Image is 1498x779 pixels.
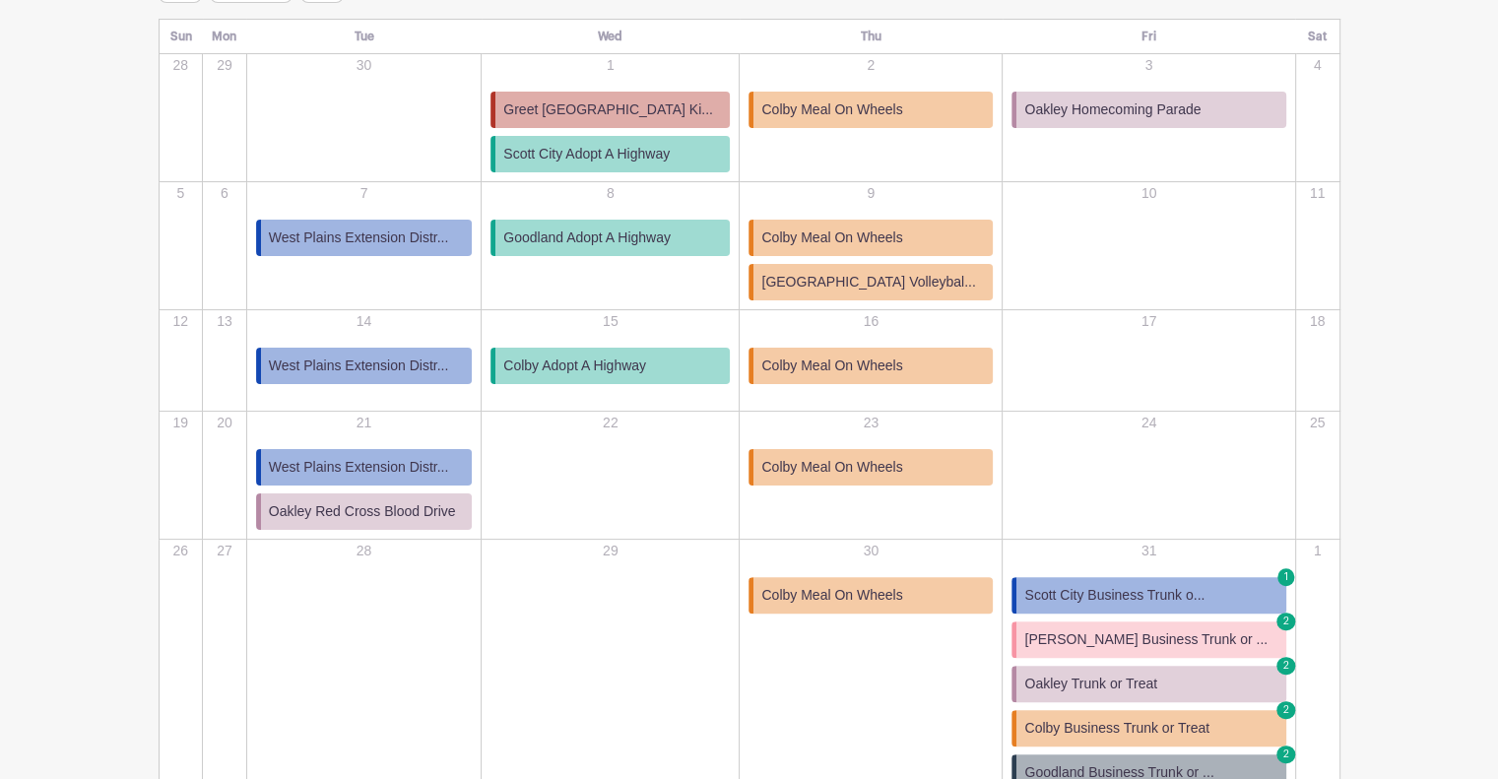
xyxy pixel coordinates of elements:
a: West Plains Extension Distr... [256,220,473,256]
span: Colby Meal On Wheels [761,585,902,606]
p: 10 [1004,183,1293,204]
p: 2 [741,55,1001,76]
p: 7 [248,183,481,204]
th: Sun [159,20,203,54]
span: Colby Meal On Wheels [761,99,902,120]
a: Colby Business Trunk or Treat 2 [1011,710,1285,747]
p: 21 [248,413,481,433]
span: West Plains Extension Distr... [269,457,449,478]
p: 8 [483,183,738,204]
p: 14 [248,311,481,332]
span: Colby Business Trunk or Treat [1024,718,1209,739]
span: [GEOGRAPHIC_DATA] Volleybal... [761,272,975,292]
p: 28 [161,55,202,76]
th: Sat [1295,20,1339,54]
a: Oakley Homecoming Parade [1011,92,1285,128]
a: Oakley Red Cross Blood Drive [256,493,473,530]
p: 22 [483,413,738,433]
a: Colby Meal On Wheels [749,348,993,384]
p: 29 [204,55,245,76]
p: 29 [483,541,738,561]
p: 9 [741,183,1001,204]
a: Colby Meal On Wheels [749,220,993,256]
a: Goodland Adopt A Highway [490,220,730,256]
span: Oakley Homecoming Parade [1024,99,1201,120]
p: 19 [161,413,202,433]
p: 1 [483,55,738,76]
span: Greet [GEOGRAPHIC_DATA] Ki... [503,99,713,120]
p: 1 [1297,541,1338,561]
p: 30 [741,541,1001,561]
p: 23 [741,413,1001,433]
th: Wed [482,20,740,54]
p: 30 [248,55,481,76]
p: 31 [1004,541,1293,561]
p: 13 [204,311,245,332]
a: Colby Adopt A Highway [490,348,730,384]
p: 26 [161,541,202,561]
span: Scott City Adopt A Highway [503,144,670,164]
th: Fri [1003,20,1295,54]
a: West Plains Extension Distr... [256,348,473,384]
span: Colby Meal On Wheels [761,227,902,248]
span: [PERSON_NAME] Business Trunk or ... [1024,629,1268,650]
p: 28 [248,541,481,561]
span: Oakley Trunk or Treat [1024,674,1157,694]
a: Colby Meal On Wheels [749,577,993,614]
span: Colby Meal On Wheels [761,356,902,376]
span: Colby Adopt A Highway [503,356,646,376]
span: Scott City Business Trunk o... [1024,585,1205,606]
p: 17 [1004,311,1293,332]
span: Colby Meal On Wheels [761,457,902,478]
span: West Plains Extension Distr... [269,227,449,248]
span: Goodland Adopt A Highway [503,227,671,248]
span: 1 [1277,568,1295,586]
a: Greet [GEOGRAPHIC_DATA] Ki... [490,92,730,128]
a: Scott City Business Trunk o... 1 [1011,577,1285,614]
span: 2 [1276,746,1296,763]
a: [PERSON_NAME] Business Trunk or ... 2 [1011,621,1285,658]
p: 24 [1004,413,1293,433]
span: 2 [1276,657,1296,675]
p: 4 [1297,55,1338,76]
span: Oakley Red Cross Blood Drive [269,501,456,522]
p: 11 [1297,183,1338,204]
p: 16 [741,311,1001,332]
a: Colby Meal On Wheels [749,449,993,486]
th: Mon [203,20,247,54]
a: Oakley Trunk or Treat 2 [1011,666,1285,702]
p: 12 [161,311,202,332]
span: 2 [1276,613,1296,630]
th: Thu [740,20,1003,54]
a: Colby Meal On Wheels [749,92,993,128]
p: 18 [1297,311,1338,332]
span: West Plains Extension Distr... [269,356,449,376]
p: 6 [204,183,245,204]
p: 27 [204,541,245,561]
a: [GEOGRAPHIC_DATA] Volleybal... [749,264,993,300]
p: 5 [161,183,202,204]
p: 15 [483,311,738,332]
a: West Plains Extension Distr... [256,449,473,486]
a: Scott City Adopt A Highway [490,136,730,172]
p: 3 [1004,55,1293,76]
p: 25 [1297,413,1338,433]
th: Tue [246,20,482,54]
p: 20 [204,413,245,433]
span: 2 [1276,701,1296,719]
